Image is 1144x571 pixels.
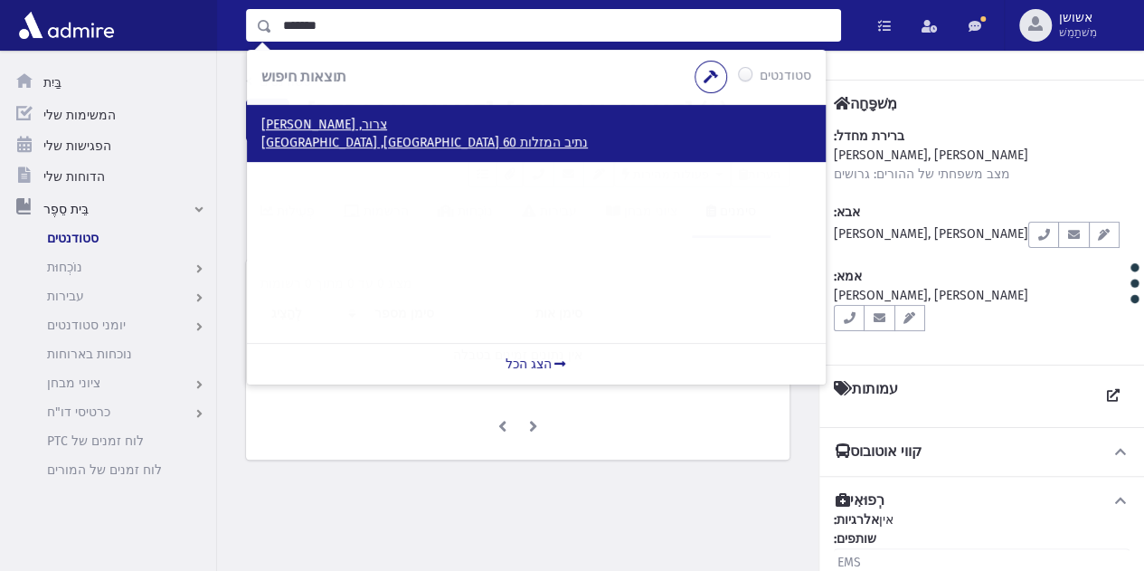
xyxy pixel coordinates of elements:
[47,376,100,391] font: ציוני מבחן
[834,288,1028,303] font: [PERSON_NAME], [PERSON_NAME]
[261,117,387,132] font: צרור, [PERSON_NAME]
[272,9,840,42] input: לְחַפֵּשׂ
[43,169,105,185] font: הדוחות שלי
[760,68,811,83] font: סטודנטים
[47,260,82,275] font: נוֹכְחוּת
[47,231,99,246] font: סטודנטים
[47,462,162,478] font: לוח זמנים של המורים
[1097,380,1130,413] a: הצג את כל האיגודים
[43,108,116,123] font: המשימות שלי
[246,74,311,90] a: סטודנטים
[261,135,588,150] font: נתיב המזלות 60 [GEOGRAPHIC_DATA], [GEOGRAPHIC_DATA]
[850,95,897,112] font: מִשׁפָּחָה
[1059,10,1092,25] font: אשושן
[43,138,111,154] font: הפגישות שלי
[47,289,84,304] font: עבירות
[834,491,1130,510] button: רְפוּאִי
[47,318,126,333] font: יומני סטודנטים
[852,380,898,397] font: עמותות
[47,404,110,420] font: כרטיסי דו"ח
[247,343,826,385] a: הצג הכל
[261,116,811,151] a: צרור, [PERSON_NAME] נתיב המזלות 60 [GEOGRAPHIC_DATA], [GEOGRAPHIC_DATA]
[246,72,311,99] nav: פירורי לחם
[834,226,1028,242] font: [PERSON_NAME], [PERSON_NAME]
[246,187,329,238] a: פְּעִילוּת
[261,68,346,85] font: תוצאות חיפוש
[834,148,1028,163] font: [PERSON_NAME], [PERSON_NAME]
[1059,26,1097,39] font: מִשׁתַמֵשׁ
[850,443,922,460] font: קווי אוטובוס
[834,269,862,284] font: אמא:
[14,7,118,43] img: אדמיר פרו
[834,512,879,528] font: אלרגיות:
[834,531,876,547] font: שותפים:
[879,512,893,528] font: אין
[837,555,861,570] font: EMS
[834,128,904,144] font: ברירת מחדל:
[834,443,1130,462] button: קווי אוטובוס
[43,202,89,217] font: בֵּית סֵפֶר
[43,75,61,90] font: בַּיִת
[850,491,884,509] font: רְפוּאִי
[47,347,132,362] font: נוכחות בארוחות
[47,433,144,449] font: לוח זמנים של PTC
[834,205,860,220] font: אבא:
[506,357,552,372] font: הצג הכל
[834,167,1010,182] font: מצב משפחתי של ההורים: גרושים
